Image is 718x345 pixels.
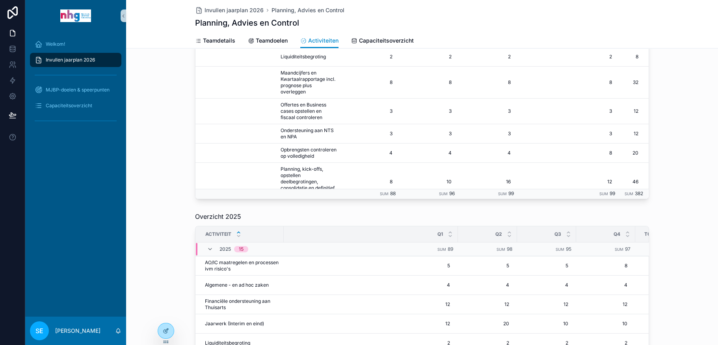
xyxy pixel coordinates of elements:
[205,298,279,311] span: Financiële ondersteuning aan Thuisarts
[464,175,514,188] a: 16
[620,179,638,185] a: 46
[25,32,126,137] div: scrollable content
[507,246,512,252] span: 98
[349,131,392,137] span: 3
[525,321,568,327] span: 10
[526,79,612,86] span: 8
[466,321,509,327] span: 20
[464,76,514,89] a: 8
[523,76,615,89] a: 8
[390,190,396,196] span: 88
[60,9,91,22] img: App logo
[46,103,92,109] span: Capaciteitsoverzicht
[30,37,121,51] a: Welkom!
[281,147,337,159] a: Opbrengsten controleren op volledigheid
[272,6,344,14] a: Planning, Advies en Control
[30,99,121,113] a: Capaciteitsoverzicht
[408,179,452,185] span: 10
[405,127,455,140] a: 3
[525,263,568,269] span: 5
[497,247,505,252] small: Sum
[281,102,337,121] a: Offertes en Business cases opstellen en fiscaal controleren
[380,192,389,196] small: Sum
[584,263,627,269] span: 8
[46,87,110,93] span: MJBP-doelen & speerpunten
[349,54,392,60] span: 2
[205,231,231,237] span: Activiteit
[449,190,455,196] span: 96
[467,150,511,156] span: 4
[437,231,443,237] span: Q1
[464,105,514,117] a: 3
[523,127,615,140] a: 3
[464,127,514,140] a: 3
[346,147,396,159] a: 4
[349,179,392,185] span: 8
[346,127,396,140] a: 3
[405,76,455,89] a: 8
[448,246,453,252] span: 89
[219,246,231,252] span: 2025
[525,282,568,288] span: 4
[408,108,452,114] span: 3
[610,190,615,196] span: 99
[205,321,264,327] span: Jaarwerk (Interim en eind)
[620,131,638,137] span: 12
[526,108,612,114] span: 3
[599,192,608,196] small: Sum
[46,57,95,63] span: Invullen jaarplan 2026
[205,6,264,14] span: Invullen jaarplan 2026
[281,54,326,60] span: Liquiditeitsbegroting
[351,34,414,49] a: Capaciteitsoverzicht
[584,282,627,288] span: 4
[523,147,615,159] a: 8
[467,54,511,60] span: 2
[346,105,396,117] a: 3
[439,192,448,196] small: Sum
[636,301,685,308] span: 48
[625,246,631,252] span: 97
[525,301,568,308] span: 12
[292,263,450,269] span: 5
[466,301,509,308] span: 12
[495,231,502,237] span: Q2
[205,259,279,272] span: AO/IC maatregelen en processen ivm risico's
[281,127,337,140] a: Ondersteuning aan NTS en NPA
[620,79,638,86] a: 32
[292,301,450,308] span: 12
[405,50,455,63] a: 2
[526,131,612,137] span: 3
[405,175,455,188] a: 10
[346,50,396,63] a: 2
[30,83,121,97] a: MJBP-doelen & speerpunten
[35,326,43,336] span: SE
[408,54,452,60] span: 2
[281,166,337,198] span: Planning, kick-offs, opstellen deelbegrotingen, consolidatie en definitief maken
[408,150,452,156] span: 4
[467,179,511,185] span: 16
[584,301,627,308] span: 12
[281,70,337,95] span: Maandcijfers en Kwartaalrapportage incl. prognose plus overleggen
[615,247,623,252] small: Sum
[346,76,396,89] a: 8
[526,150,612,156] span: 8
[498,192,507,196] small: Sum
[300,34,339,48] a: Activiteiten
[205,282,269,288] span: Algemene - en ad hoc zaken
[526,179,612,185] span: 12
[620,108,638,114] span: 12
[408,131,452,137] span: 3
[195,34,235,49] a: Teamdetails
[349,108,392,114] span: 3
[636,321,685,327] span: 52
[467,108,511,114] span: 3
[554,231,561,237] span: Q3
[292,282,450,288] span: 4
[614,231,620,237] span: Q4
[248,34,288,49] a: Teamdoelen
[405,147,455,159] a: 4
[620,150,638,156] a: 20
